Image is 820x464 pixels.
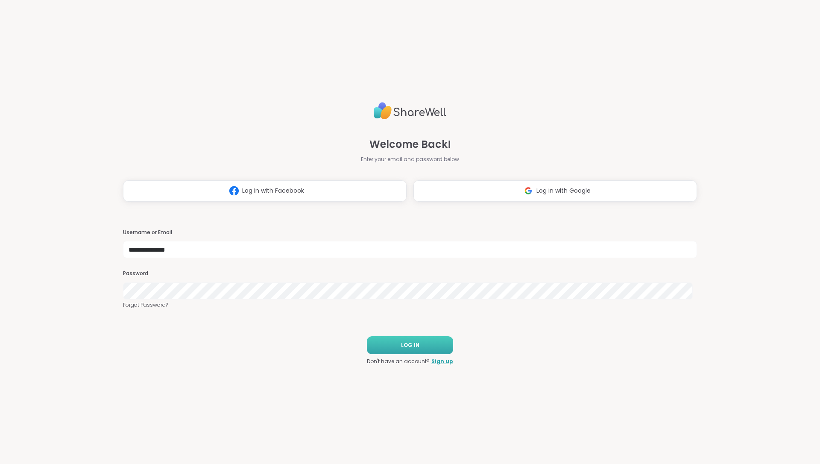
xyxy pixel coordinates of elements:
span: Log in with Facebook [242,186,304,195]
img: ShareWell Logomark [520,183,536,199]
button: LOG IN [367,336,453,354]
span: Welcome Back! [369,137,451,152]
img: ShareWell Logomark [226,183,242,199]
a: Sign up [431,358,453,365]
span: Enter your email and password below [361,156,459,163]
span: Don't have an account? [367,358,430,365]
button: Log in with Google [413,180,697,202]
span: Log in with Google [536,186,591,195]
img: ShareWell Logo [374,99,446,123]
h3: Password [123,270,697,277]
button: Log in with Facebook [123,180,407,202]
a: Forgot Password? [123,301,697,309]
span: LOG IN [401,341,419,349]
h3: Username or Email [123,229,697,236]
